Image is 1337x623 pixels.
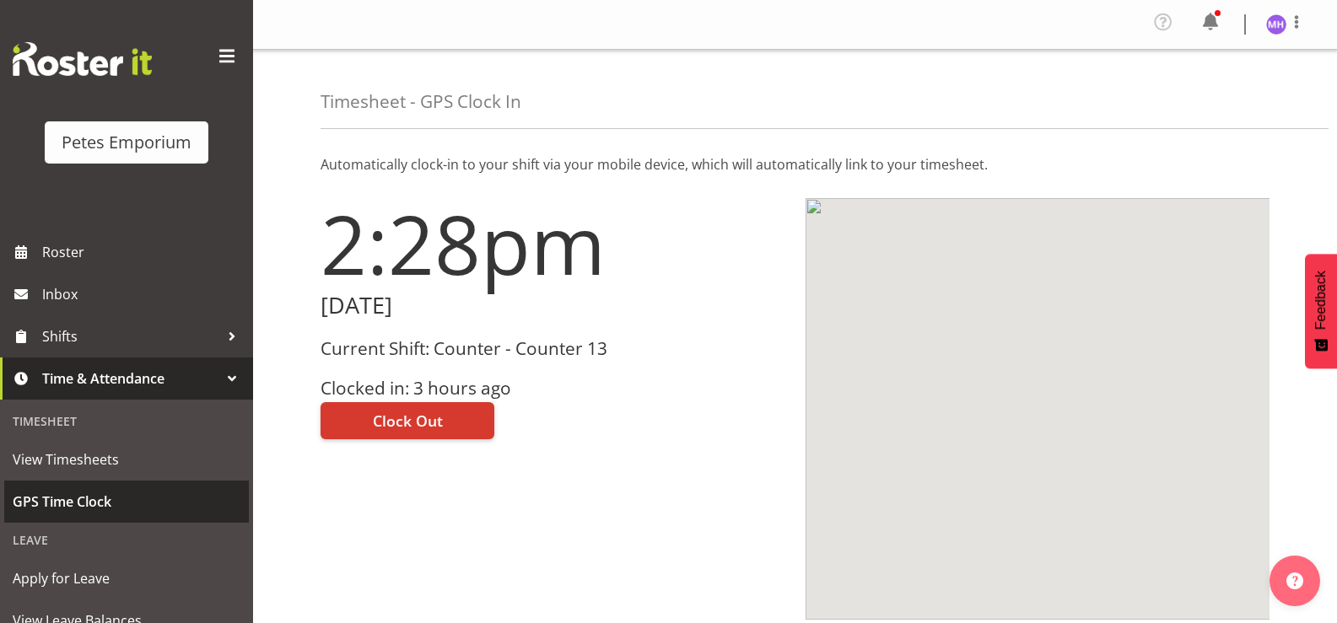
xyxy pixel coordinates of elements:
span: Apply for Leave [13,566,240,591]
p: Automatically clock-in to your shift via your mobile device, which will automatically link to you... [321,154,1270,175]
h3: Clocked in: 3 hours ago [321,379,785,398]
img: Rosterit website logo [13,42,152,76]
a: Apply for Leave [4,557,249,599]
div: Petes Emporium [62,130,191,155]
span: Shifts [42,324,219,349]
a: View Timesheets [4,438,249,481]
div: Leave [4,523,249,557]
h1: 2:28pm [321,198,785,289]
a: GPS Time Clock [4,481,249,523]
span: Inbox [42,282,245,307]
span: Roster [42,239,245,265]
button: Feedback - Show survey [1305,254,1337,368]
h3: Current Shift: Counter - Counter 13 [321,339,785,358]
h2: [DATE] [321,293,785,319]
span: Clock Out [373,410,443,432]
span: Feedback [1313,271,1329,330]
img: help-xxl-2.png [1286,572,1303,589]
span: Time & Attendance [42,366,219,391]
span: GPS Time Clock [13,489,240,514]
img: mackenzie-halford4471.jpg [1266,14,1286,35]
button: Clock Out [321,402,494,439]
div: Timesheet [4,404,249,438]
h4: Timesheet - GPS Clock In [321,92,521,111]
span: View Timesheets [13,447,240,472]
